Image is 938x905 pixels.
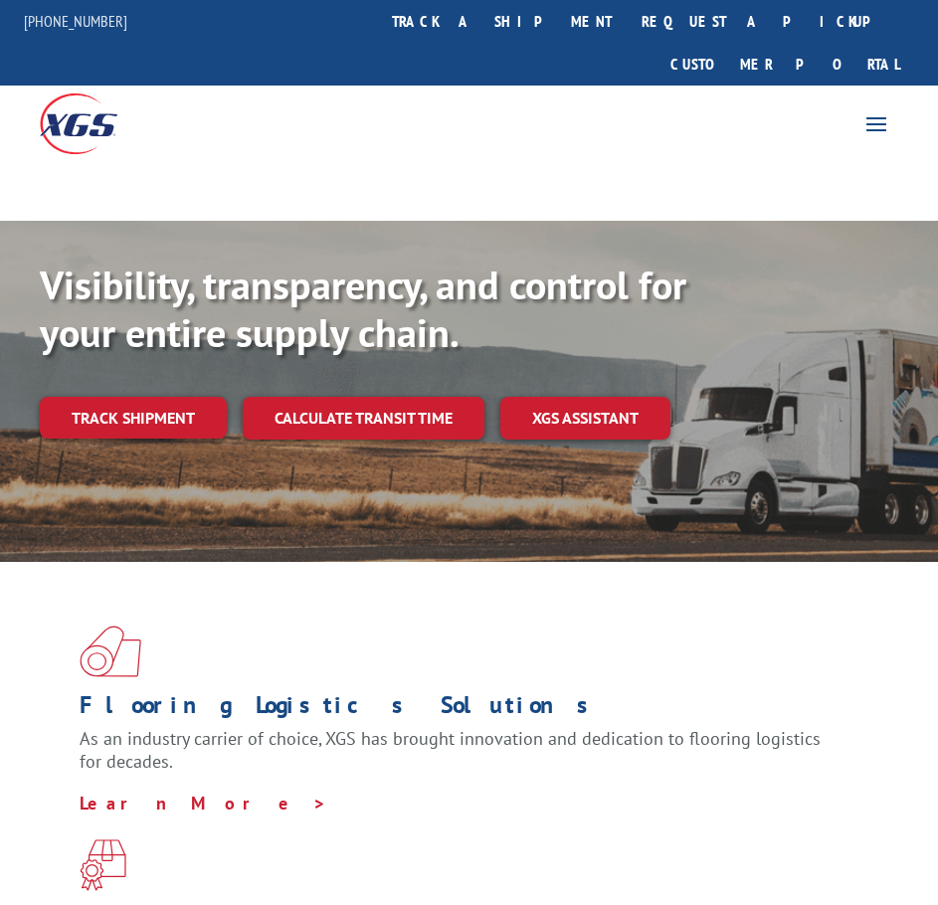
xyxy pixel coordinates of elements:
a: Calculate transit time [243,397,484,440]
h1: Flooring Logistics Solutions [80,693,844,727]
a: [PHONE_NUMBER] [24,11,127,31]
a: XGS ASSISTANT [500,397,670,440]
a: Track shipment [40,397,227,439]
img: xgs-icon-total-supply-chain-intelligence-red [80,626,141,677]
a: Customer Portal [656,43,914,86]
img: xgs-icon-focused-on-flooring-red [80,839,126,891]
a: Learn More > [80,792,327,814]
span: As an industry carrier of choice, XGS has brought innovation and dedication to flooring logistics... [80,727,821,774]
b: Visibility, transparency, and control for your entire supply chain. [40,259,686,358]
